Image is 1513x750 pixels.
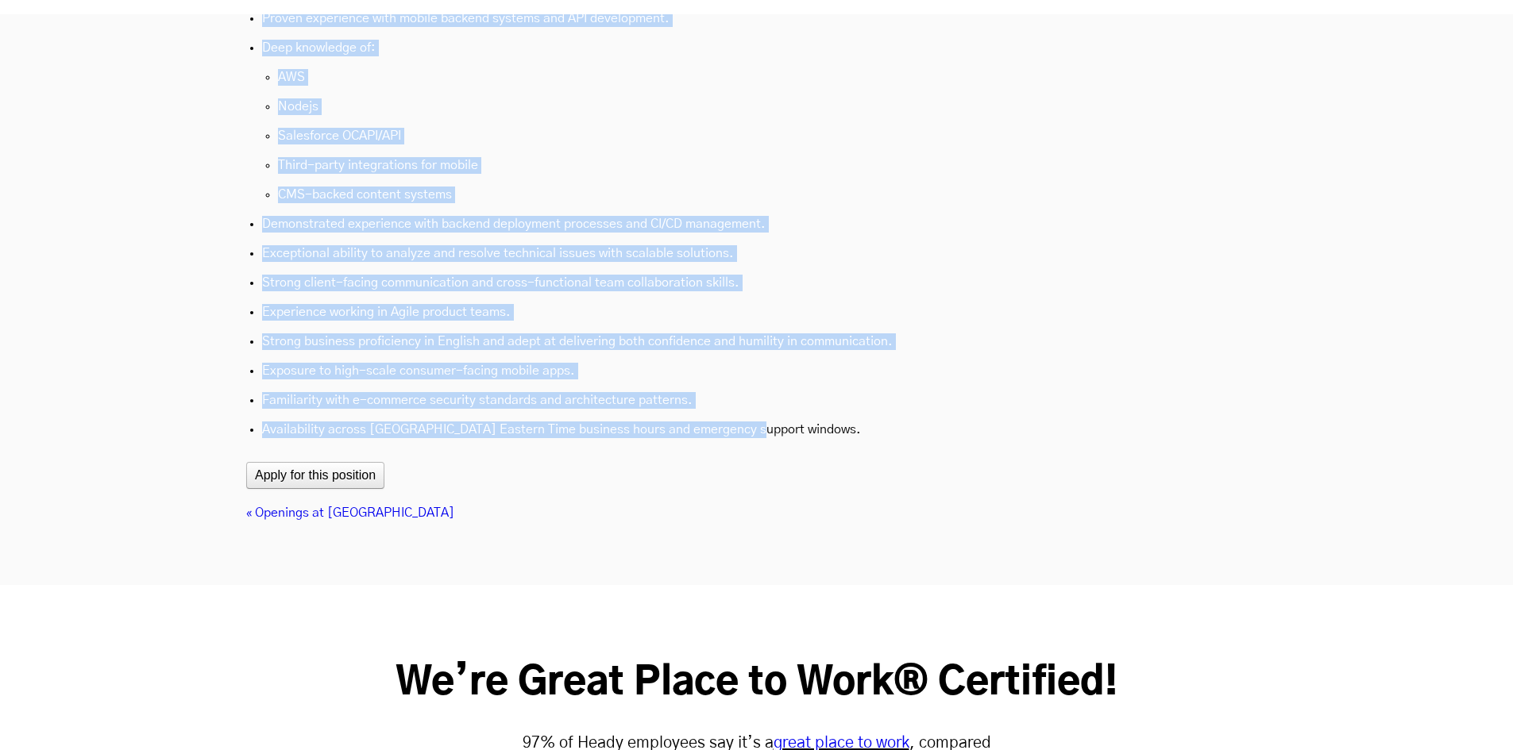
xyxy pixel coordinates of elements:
[262,363,1251,379] p: Exposure to high-scale consumer-facing mobile apps.
[246,506,454,519] a: « Openings at [GEOGRAPHIC_DATA]
[278,98,1235,115] p: Nodejs
[262,275,1251,291] p: Strong client-facing communication and cross-functional team collaboration skills.
[262,333,1251,350] p: Strong business proficiency in English and adept at delivering both confidence and humility in co...
[262,421,1251,438] p: Availability across [GEOGRAPHIC_DATA] Eastern Time business hours and emergency support windows.
[262,40,1251,56] p: Deep knowledge of:
[262,392,1251,409] p: Familiarity with e-commerce security standards and architecture patterns.
[278,128,1235,144] p: Salesforce OCAPI/API
[278,157,1235,174] p: Third-party integrations for mobile
[262,10,1251,27] p: Proven experience with mobile backend systems and API development.
[246,462,384,489] button: Apply for this position
[262,245,1251,262] p: Exceptional ability to analyze and resolve technical issues with scalable solutions.
[278,187,1235,203] p: CMS-backed content systems
[262,304,1251,321] p: Experience working in Agile product teams.
[262,216,1251,233] p: Demonstrated experience with backend deployment processes and CI/CD management.
[278,69,1235,86] p: AWS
